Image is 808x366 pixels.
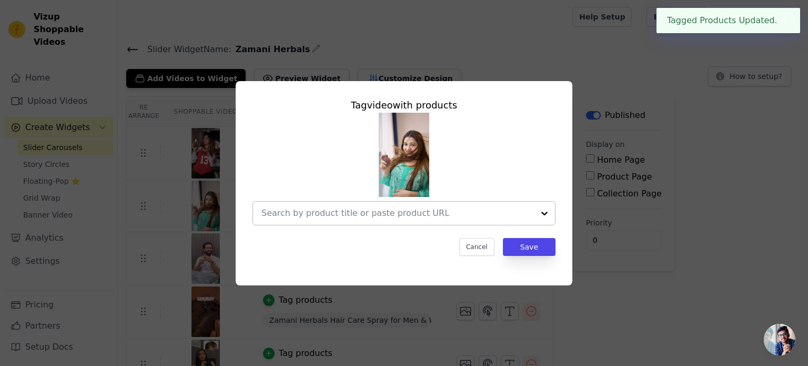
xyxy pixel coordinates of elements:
[656,8,800,33] div: Tagged Products Updated.
[261,207,534,220] input: Search by product title or paste product URL
[764,324,795,355] a: Open chat
[777,14,790,27] button: Close
[459,238,494,256] button: Cancel
[252,98,555,113] div: Tag video with products
[379,113,429,197] img: reel-preview-zamani-herbals.myshopify.com-3372823416226406151_5160500149.jpeg
[503,238,555,256] button: Save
